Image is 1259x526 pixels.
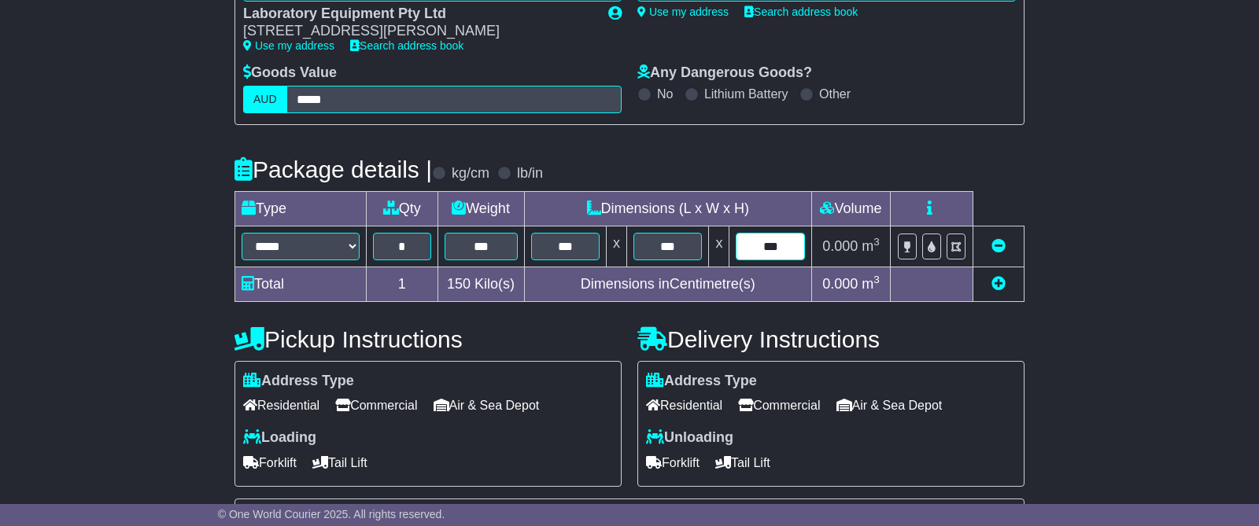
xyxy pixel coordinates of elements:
[218,508,445,520] span: © One World Courier 2025. All rights reserved.
[243,6,593,23] div: Laboratory Equipment Pty Ltd
[350,39,463,52] a: Search address book
[991,238,1006,254] a: Remove this item
[524,191,811,226] td: Dimensions (L x W x H)
[243,451,297,475] span: Forklift
[738,393,820,417] span: Commercial
[452,165,489,182] label: kg/cm
[243,86,287,113] label: AUD
[822,276,858,292] span: 0.000
[715,451,770,475] span: Tail Lift
[367,267,438,301] td: 1
[438,191,524,226] td: Weight
[235,267,367,301] td: Total
[873,274,880,285] sup: 3
[434,393,540,417] span: Air & Sea Depot
[243,393,319,417] span: Residential
[234,326,622,352] h4: Pickup Instructions
[862,276,880,292] span: m
[657,86,673,101] label: No
[607,226,627,267] td: x
[243,429,316,447] label: Loading
[819,86,851,101] label: Other
[991,276,1006,292] a: Add new item
[234,156,432,182] h4: Package details |
[646,429,733,447] label: Unloading
[312,451,367,475] span: Tail Lift
[637,326,1025,352] h4: Delivery Instructions
[517,165,543,182] label: lb/in
[704,86,788,101] label: Lithium Battery
[873,236,880,248] sup: 3
[447,276,471,292] span: 150
[637,6,729,18] a: Use my address
[744,6,858,18] a: Search address book
[836,393,943,417] span: Air & Sea Depot
[243,64,337,82] label: Goods Value
[243,373,354,390] label: Address Type
[646,393,722,417] span: Residential
[811,191,890,226] td: Volume
[243,39,334,52] a: Use my address
[862,238,880,254] span: m
[709,226,729,267] td: x
[637,64,812,82] label: Any Dangerous Goods?
[438,267,524,301] td: Kilo(s)
[243,23,593,40] div: [STREET_ADDRESS][PERSON_NAME]
[235,191,367,226] td: Type
[367,191,438,226] td: Qty
[646,451,700,475] span: Forklift
[822,238,858,254] span: 0.000
[524,267,811,301] td: Dimensions in Centimetre(s)
[335,393,417,417] span: Commercial
[646,373,757,390] label: Address Type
